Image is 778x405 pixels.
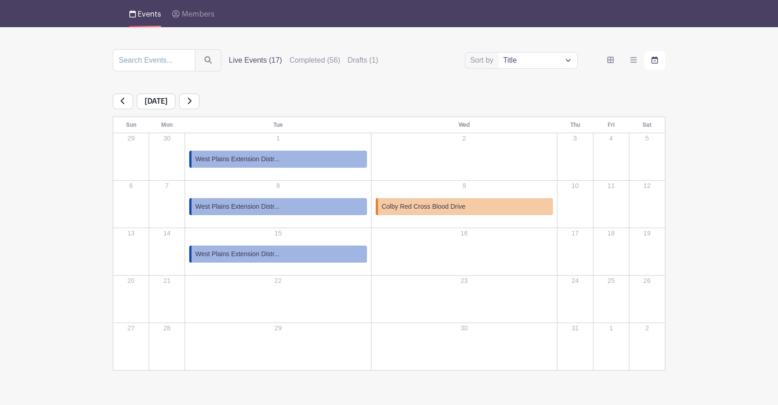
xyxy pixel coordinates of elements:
p: 21 [150,276,184,286]
span: Events [138,11,161,18]
p: 19 [630,229,664,238]
p: 1 [186,134,371,143]
p: 16 [372,229,557,238]
p: 4 [594,134,628,143]
p: 6 [114,181,148,191]
p: 30 [372,323,557,333]
p: 25 [594,276,628,286]
th: Tue [185,117,372,133]
span: Members [182,11,215,18]
p: 29 [186,323,371,333]
div: filters [229,55,378,66]
p: 24 [558,276,592,286]
th: Thu [557,117,593,133]
span: West Plains Extension Distr... [195,249,279,259]
span: West Plains Extension Distr... [195,202,279,211]
p: 20 [114,276,148,286]
p: 27 [114,323,148,333]
p: 5 [630,134,664,143]
p: 2 [630,323,664,333]
a: West Plains Extension Distr... [189,246,367,263]
p: 31 [558,323,592,333]
p: 22 [186,276,371,286]
p: 30 [150,134,184,143]
p: 17 [558,229,592,238]
th: Wed [371,117,557,133]
label: Live Events (17) [229,55,282,66]
th: Sun [113,117,149,133]
input: Search Events... [113,49,195,71]
p: 26 [630,276,664,286]
p: 8 [186,181,371,191]
p: 2 [372,134,557,143]
p: 28 [150,323,184,333]
p: 14 [150,229,184,238]
a: Colby Red Cross Blood Drive [376,198,553,215]
p: 3 [558,134,592,143]
p: 7 [150,181,184,191]
p: 23 [372,276,557,286]
p: 18 [594,229,628,238]
p: 11 [594,181,628,191]
p: 12 [630,181,664,191]
p: 1 [594,323,628,333]
span: Colby Red Cross Blood Drive [382,202,465,211]
p: 9 [372,181,557,191]
p: 29 [114,134,148,143]
p: 10 [558,181,592,191]
label: Sort by [470,55,496,66]
p: 13 [114,229,148,238]
label: Completed (56) [290,55,340,66]
a: West Plains Extension Distr... [189,151,367,168]
th: Fri [593,117,629,133]
span: West Plains Extension Distr... [195,154,279,164]
th: Mon [149,117,185,133]
div: order and view [600,51,665,70]
label: Drafts (1) [348,55,378,66]
span: [DATE] [137,94,175,109]
th: Sat [629,117,665,133]
a: West Plains Extension Distr... [189,198,367,215]
p: 15 [186,229,371,238]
